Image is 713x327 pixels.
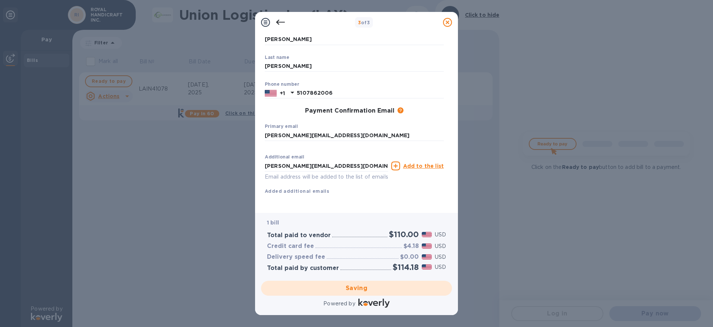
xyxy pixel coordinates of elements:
[393,262,419,272] h2: $114.18
[265,55,289,60] label: Last name
[265,89,277,97] img: US
[323,300,355,308] p: Powered by
[389,230,419,239] h2: $110.00
[265,130,444,141] input: Enter your primary email
[422,232,432,237] img: USD
[280,89,285,97] p: +1
[265,34,444,45] input: Enter your first name
[403,243,419,250] h3: $4.18
[267,232,331,239] h3: Total paid to vendor
[435,253,446,261] p: USD
[422,254,432,260] img: USD
[265,173,388,181] p: Email address will be added to the list of emails
[265,82,299,87] label: Phone number
[435,231,446,239] p: USD
[358,299,390,308] img: Logo
[305,107,395,114] h3: Payment Confirmation Email
[267,265,339,272] h3: Total paid by customer
[265,125,298,129] label: Primary email
[265,160,388,172] input: Enter additional email
[403,163,444,169] u: Add to the list
[422,264,432,270] img: USD
[265,61,444,72] input: Enter your last name
[358,20,370,25] b: of 3
[267,254,325,261] h3: Delivery speed fee
[265,155,304,160] label: Additional email
[267,220,279,226] b: 1 bill
[297,88,444,99] input: Enter your phone number
[435,263,446,271] p: USD
[265,29,290,33] label: First name
[435,242,446,250] p: USD
[422,243,432,249] img: USD
[267,243,314,250] h3: Credit card fee
[265,188,329,194] b: Added additional emails
[358,20,361,25] span: 3
[400,254,419,261] h3: $0.00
